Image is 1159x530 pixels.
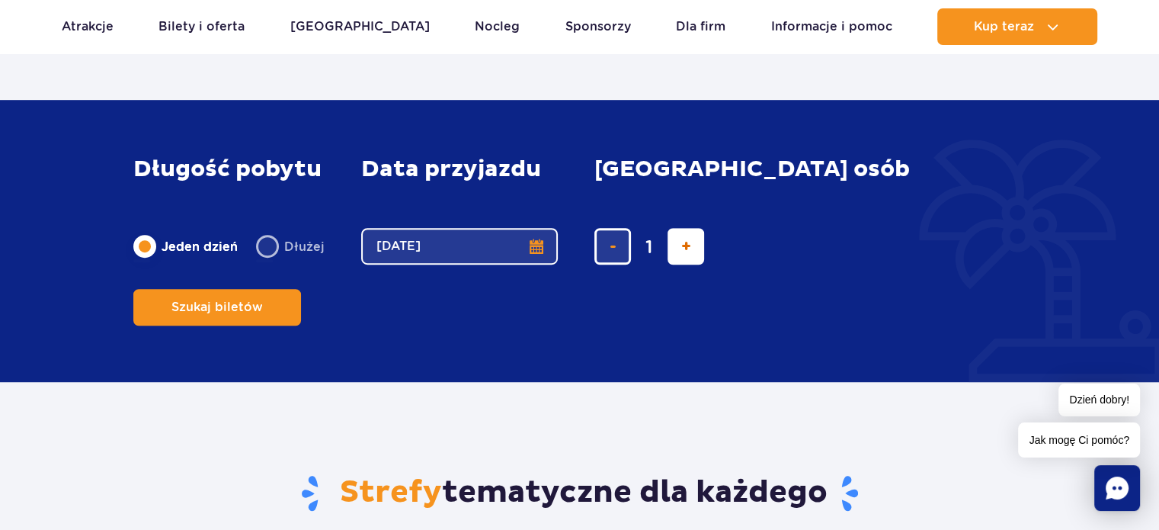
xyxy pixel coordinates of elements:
[256,230,325,262] label: Dłużej
[340,474,442,512] span: Strefy
[594,156,910,182] span: [GEOGRAPHIC_DATA] osób
[133,156,322,182] span: Długość pobytu
[631,228,668,265] input: liczba biletów
[668,228,704,265] button: dodaj bilet
[771,8,892,45] a: Informacje i pomoc
[1094,465,1140,511] div: Chat
[62,8,114,45] a: Atrakcje
[133,126,1026,356] form: Planowanie wizyty w Park of Poland
[594,228,631,265] button: usuń bilet
[1058,384,1140,416] span: Dzień dobry!
[475,8,520,45] a: Nocleg
[361,228,558,265] button: [DATE]
[133,289,301,326] button: Szukaj biletów
[171,300,263,314] span: Szukaj biletów
[361,156,541,182] span: Data przyjazdu
[565,8,631,45] a: Sponsorzy
[290,8,430,45] a: [GEOGRAPHIC_DATA]
[133,230,238,262] label: Jeden dzień
[937,8,1097,45] button: Kup teraz
[974,20,1034,34] span: Kup teraz
[676,8,725,45] a: Dla firm
[1018,422,1140,458] span: Jak mogę Ci pomóc?
[158,8,245,45] a: Bilety i oferta
[133,474,1026,513] h2: tematyczne dla każdego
